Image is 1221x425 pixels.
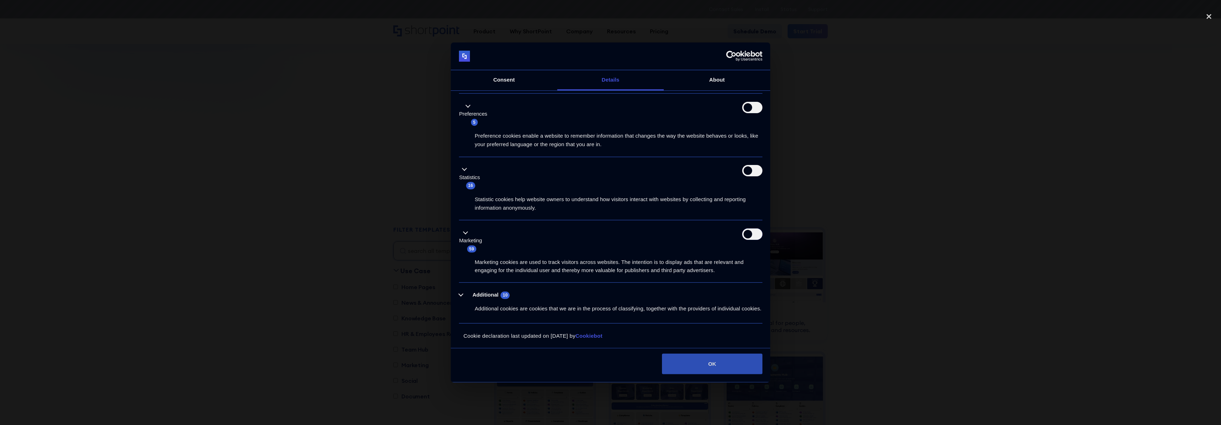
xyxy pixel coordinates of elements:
img: logo [459,50,470,62]
div: Preference cookies enable a website to remember information that changes the way the website beha... [459,126,762,149]
div: close lightbox [1197,9,1221,24]
a: Consent [451,70,557,90]
a: Usercentrics Cookiebot - opens in a new window [700,51,762,61]
button: OK [662,354,762,374]
button: Statistics (16) [459,165,484,190]
a: About [664,70,770,90]
label: Preferences [459,110,487,118]
span: Marketing cookies are used to track visitors across websites. The intention is to display ads tha... [475,259,744,273]
button: Additional (10) [459,291,514,299]
a: Details [557,70,664,90]
label: Marketing [459,237,482,245]
span: 10 [500,292,510,299]
span: 59 [467,245,476,253]
span: 5 [471,119,478,126]
button: Preferences (5) [459,102,492,127]
label: Statistics [459,173,480,182]
div: Statistic cookies help website owners to understand how visitors interact with websites by collec... [459,190,762,212]
iframe: Chat Widget [1186,391,1221,425]
a: Cookiebot [575,333,602,339]
span: 16 [466,182,475,189]
button: Marketing (59) [459,228,487,253]
span: Additional cookies are cookies that we are in the process of classifying, together with the provi... [475,305,762,311]
div: Cookie declaration last updated on [DATE] by [453,332,768,346]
